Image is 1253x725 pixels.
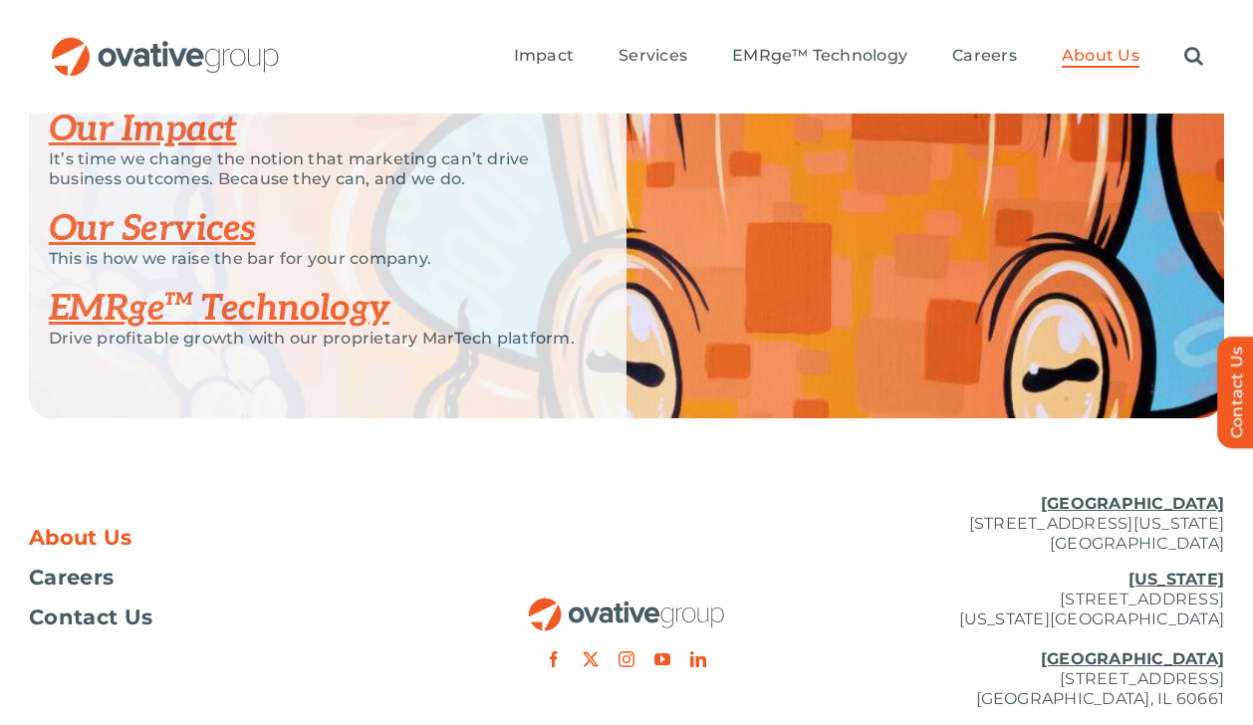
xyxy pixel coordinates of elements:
[514,46,574,66] span: Impact
[29,568,427,588] a: Careers
[1062,46,1139,66] span: About Us
[49,149,577,189] p: It’s time we change the notion that marketing can’t drive business outcomes. Because they can, an...
[514,46,574,68] a: Impact
[1041,494,1224,513] u: [GEOGRAPHIC_DATA]
[49,108,237,151] a: Our Impact
[619,46,687,68] a: Services
[654,651,670,667] a: youtube
[29,528,132,548] span: About Us
[49,249,577,269] p: This is how we raise the bar for your company.
[1062,46,1139,68] a: About Us
[29,607,152,627] span: Contact Us
[29,607,427,627] a: Contact Us
[49,329,577,349] p: Drive profitable growth with our proprietary MarTech platform.
[619,651,634,667] a: instagram
[583,651,599,667] a: twitter
[1041,649,1224,668] u: [GEOGRAPHIC_DATA]
[527,596,726,614] a: OG_Full_horizontal_RGB
[29,528,427,548] a: About Us
[29,568,114,588] span: Careers
[826,494,1224,554] p: [STREET_ADDRESS][US_STATE] [GEOGRAPHIC_DATA]
[29,528,427,627] nav: Footer Menu
[49,207,256,251] a: Our Services
[732,46,907,68] a: EMRge™ Technology
[619,46,687,66] span: Services
[546,651,562,667] a: facebook
[826,570,1224,709] p: [STREET_ADDRESS] [US_STATE][GEOGRAPHIC_DATA] [STREET_ADDRESS] [GEOGRAPHIC_DATA], IL 60661
[1128,570,1224,589] u: [US_STATE]
[49,287,389,331] a: EMRge™ Technology
[952,46,1017,66] span: Careers
[514,25,1203,89] nav: Menu
[690,651,706,667] a: linkedin
[952,46,1017,68] a: Careers
[732,46,907,66] span: EMRge™ Technology
[50,35,281,54] a: OG_Full_horizontal_RGB
[1184,46,1203,68] a: Search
